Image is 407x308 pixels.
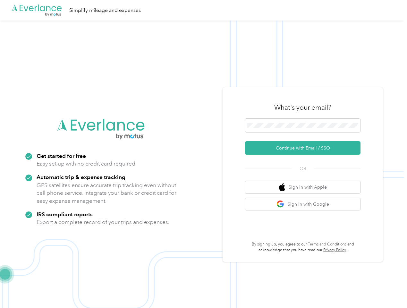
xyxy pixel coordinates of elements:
strong: Get started for free [37,152,86,159]
button: Continue with Email / SSO [245,141,360,155]
img: google logo [276,200,284,208]
a: Terms and Conditions [308,242,346,247]
button: google logoSign in with Google [245,198,360,210]
h3: What's your email? [274,103,331,112]
p: Easy set up with no credit card required [37,160,135,168]
span: OR [292,165,314,172]
button: apple logoSign in with Apple [245,181,360,193]
p: Export a complete record of your trips and expenses. [37,218,169,226]
p: By signing up, you agree to our and acknowledge that you have read our . [245,242,360,253]
strong: Automatic trip & expense tracking [37,174,125,180]
p: GPS satellites ensure accurate trip tracking even without cell phone service. Integrate your bank... [37,181,177,205]
strong: IRS compliant reports [37,211,93,218]
a: Privacy Policy [323,248,346,252]
div: Simplify mileage and expenses [69,6,141,14]
img: apple logo [279,183,285,191]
